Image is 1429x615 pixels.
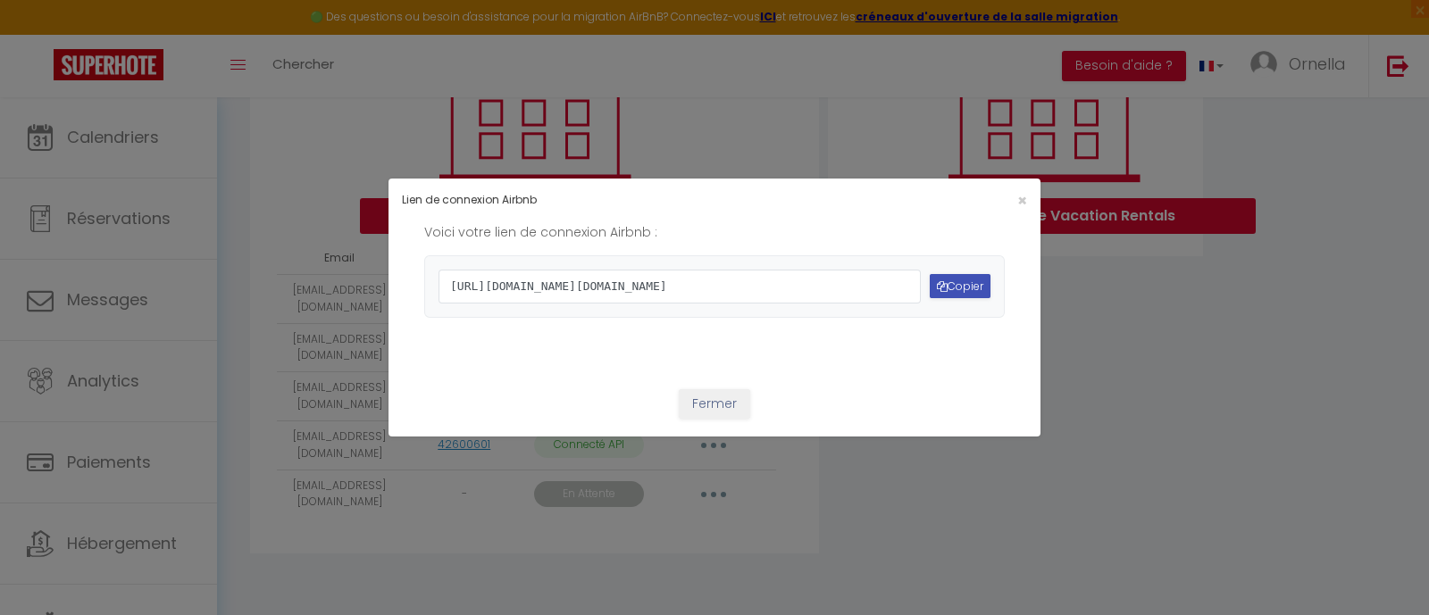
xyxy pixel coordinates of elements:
button: Fermer [679,389,750,420]
button: Copier [930,274,990,298]
span: × [1017,189,1027,212]
h4: Lien de connexion Airbnb [402,192,811,209]
span: [URL][DOMAIN_NAME][DOMAIN_NAME] [439,270,921,303]
p: Voici votre lien de connexion Airbnb : [424,222,1005,242]
button: Close [1017,193,1027,209]
button: Ouvrir le widget de chat LiveChat [14,7,68,61]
